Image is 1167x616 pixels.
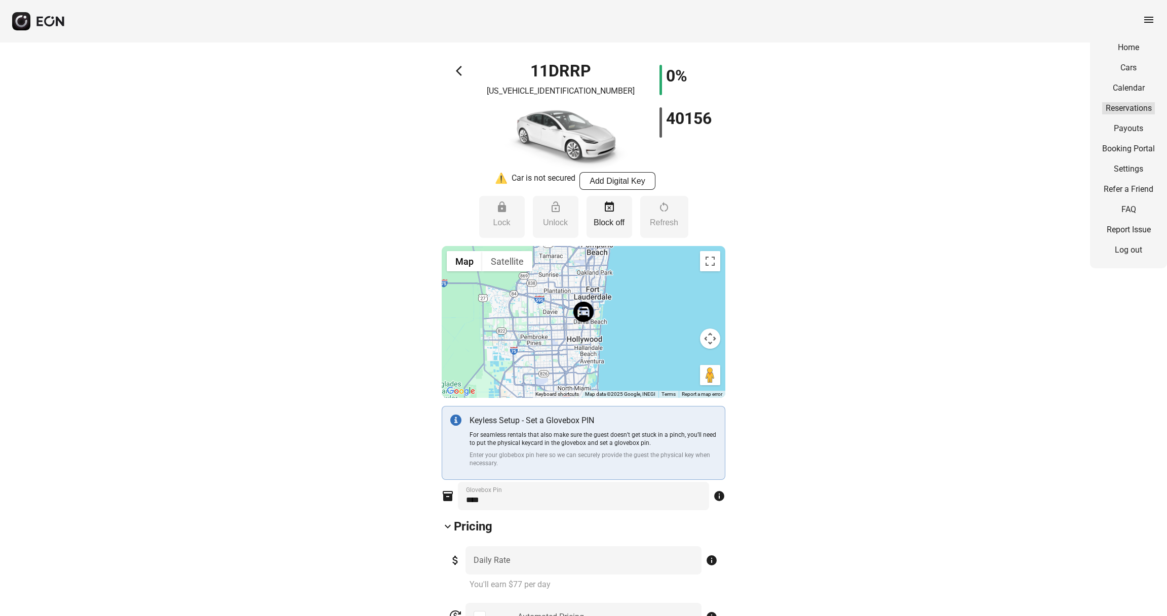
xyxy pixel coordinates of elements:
[470,451,717,467] p: Enter your globebox pin here so we can securely provide the guest the physical key when necessary.
[603,201,615,213] span: event_busy
[470,579,718,591] p: You'll earn $77 per day
[1102,183,1155,195] a: Refer a Friend
[666,112,712,125] h1: 40156
[713,490,725,502] span: info
[495,172,508,190] div: ⚠️
[1102,62,1155,74] a: Cars
[1143,14,1155,26] span: menu
[585,391,655,397] span: Map data ©2025 Google, INEGI
[700,365,720,385] button: Drag Pegman onto the map to open Street View
[1102,102,1155,114] a: Reservations
[706,554,718,566] span: info
[700,251,720,271] button: Toggle fullscreen view
[700,328,720,349] button: Map camera controls
[535,391,579,398] button: Keyboard shortcuts
[444,385,478,398] a: Open this area in Google Maps (opens a new window)
[466,486,502,494] label: Glovebox Pin
[1102,122,1155,135] a: Payouts
[450,415,461,426] img: info
[447,251,482,271] button: Show street map
[442,490,454,502] span: inventory_2
[454,518,492,535] h2: Pricing
[444,385,478,398] img: Google
[1102,244,1155,256] a: Log out
[1102,42,1155,54] a: Home
[1102,203,1155,216] a: FAQ
[470,415,717,427] p: Keyless Setup - Set a Glovebox PIN
[662,391,676,397] a: Terms (opens in new tab)
[530,65,591,77] h1: 11DRRP
[487,85,635,97] p: [US_VEHICLE_IDENTIFICATION_NUMBER]
[579,172,655,190] button: Add Digital Key
[666,70,687,82] h1: 0%
[512,172,575,190] div: Car is not secured
[474,554,510,566] label: Daily Rate
[1102,82,1155,94] a: Calendar
[1102,143,1155,155] a: Booking Portal
[449,554,461,566] span: attach_money
[592,217,627,229] p: Block off
[482,251,532,271] button: Show satellite imagery
[442,520,454,532] span: keyboard_arrow_down
[1102,224,1155,236] a: Report Issue
[1102,163,1155,175] a: Settings
[456,65,468,77] span: arrow_back_ios
[490,101,632,172] img: car
[470,431,717,447] p: For seamless rentals that also make sure the guest doesn’t get stuck in a pinch, you’ll need to p...
[587,196,632,238] button: Block off
[682,391,722,397] a: Report a map error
